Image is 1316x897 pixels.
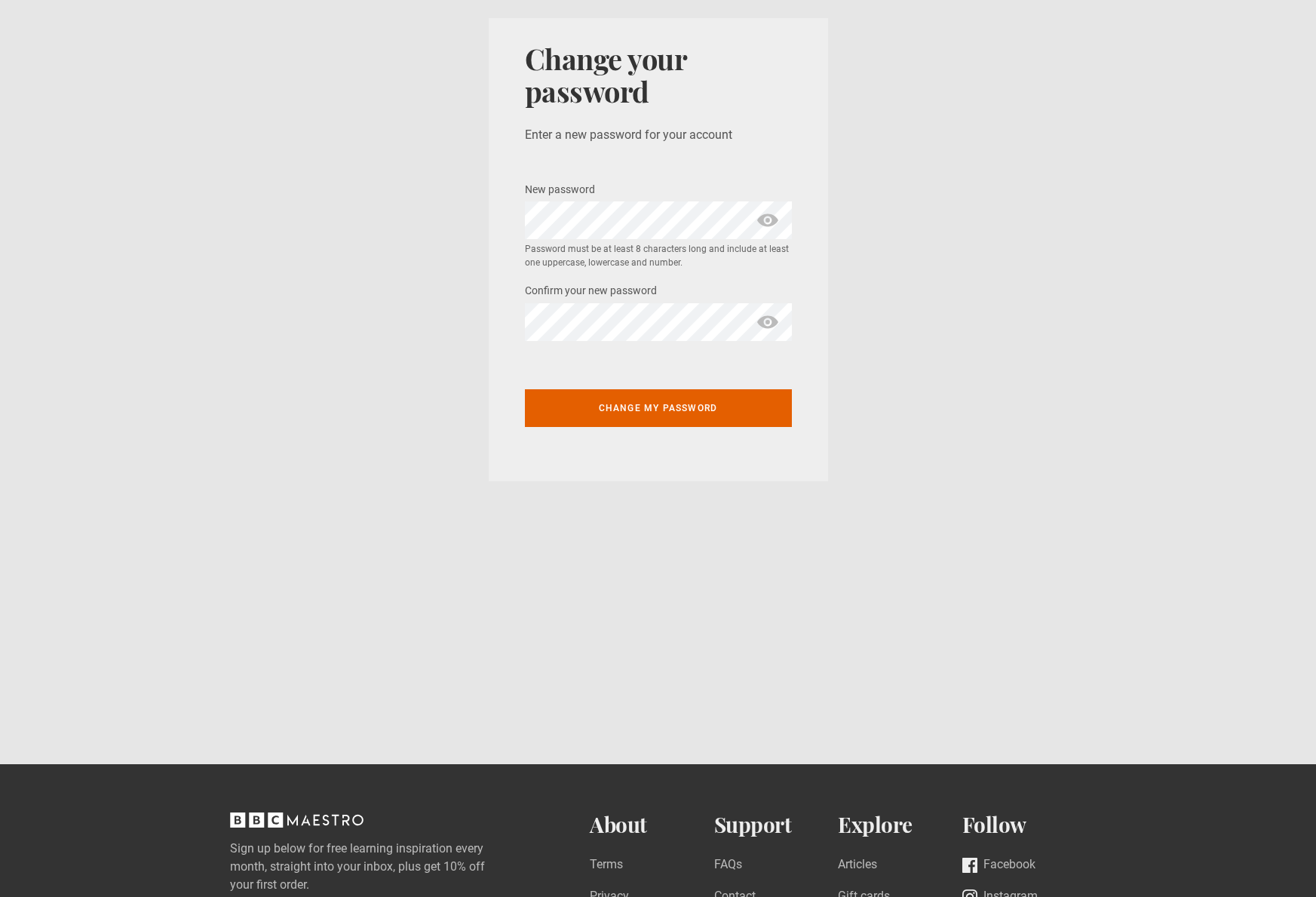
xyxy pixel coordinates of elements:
a: FAQs [714,856,742,876]
label: Confirm your new password [525,282,657,300]
svg: BBC Maestro, back to top [230,813,364,828]
button: Change my password [525,389,792,427]
small: Password must be at least 8 characters long and include at least one uppercase, lowercase and num... [525,242,792,269]
h2: Support [714,813,839,837]
span: show password [756,201,780,239]
a: BBC Maestro, back to top [230,818,364,832]
h2: Explore [838,813,962,837]
a: Facebook [962,856,1035,876]
a: Terms [590,856,623,876]
p: Enter a new password for your account [525,126,792,144]
label: New password [525,181,595,199]
h1: Change your password [525,42,792,108]
label: Sign up below for free learning inspiration every month, straight into your inbox, plus get 10% o... [230,840,530,894]
h2: Follow [962,813,1087,837]
h2: About [590,813,714,837]
span: show password [756,303,780,341]
a: Articles [838,856,877,876]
